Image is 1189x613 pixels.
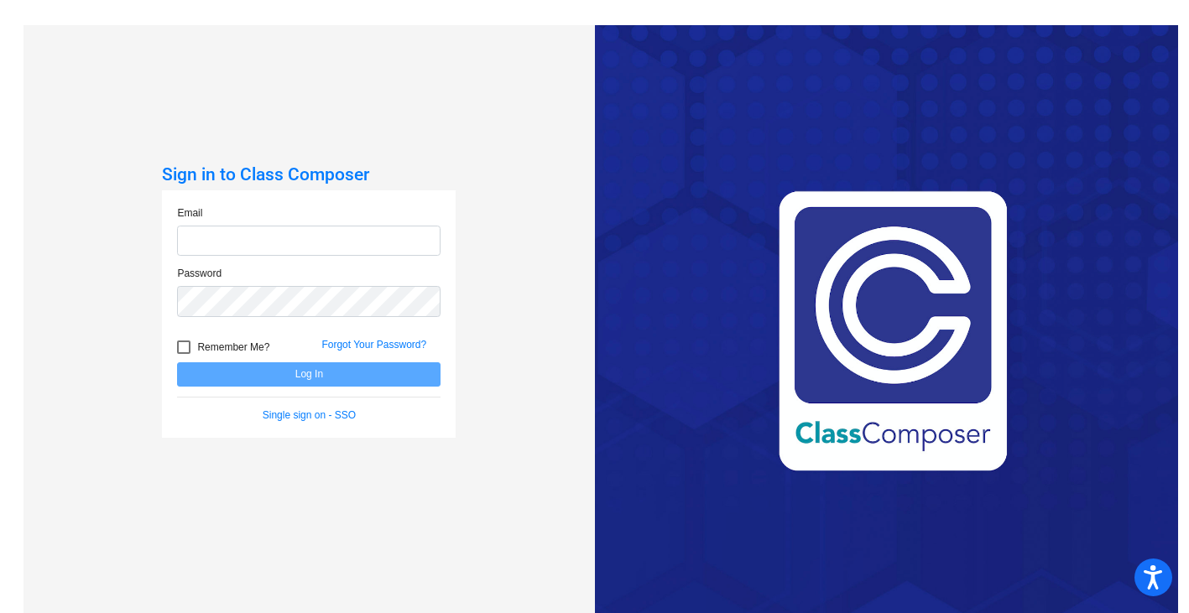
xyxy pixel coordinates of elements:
[177,266,222,281] label: Password
[177,205,202,221] label: Email
[263,409,356,421] a: Single sign on - SSO
[197,337,269,357] span: Remember Me?
[177,362,441,387] button: Log In
[321,339,426,351] a: Forgot Your Password?
[162,164,456,185] h3: Sign in to Class Composer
